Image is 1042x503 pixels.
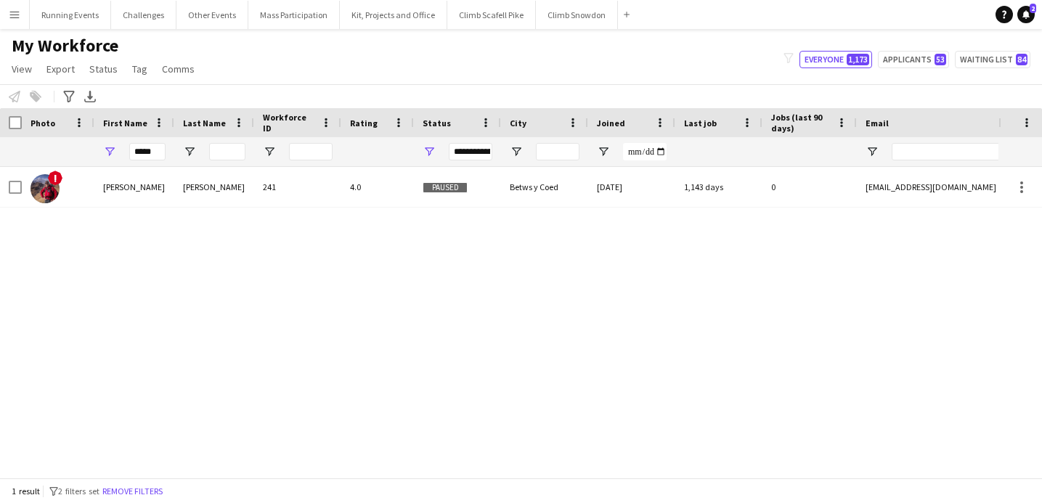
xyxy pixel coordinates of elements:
[597,118,625,128] span: Joined
[935,54,946,65] span: 53
[423,145,436,158] button: Open Filter Menu
[955,51,1030,68] button: Waiting list84
[89,62,118,75] span: Status
[510,118,526,128] span: City
[248,1,340,29] button: Mass Participation
[99,483,166,499] button: Remove filters
[762,167,857,207] div: 0
[847,54,869,65] span: 1,173
[209,143,245,160] input: Last Name Filter Input
[60,88,78,105] app-action-btn: Advanced filters
[12,62,32,75] span: View
[30,118,55,128] span: Photo
[111,1,176,29] button: Challenges
[103,118,147,128] span: First Name
[447,1,536,29] button: Climb Scafell Pike
[58,486,99,496] span: 2 filters set
[103,145,116,158] button: Open Filter Menu
[771,112,831,134] span: Jobs (last 90 days)
[41,60,81,78] a: Export
[81,88,99,105] app-action-btn: Export XLSX
[675,167,762,207] div: 1,143 days
[588,167,675,207] div: [DATE]
[597,145,610,158] button: Open Filter Menu
[174,167,254,207] div: [PERSON_NAME]
[48,171,62,185] span: !
[94,167,174,207] div: [PERSON_NAME]
[183,145,196,158] button: Open Filter Menu
[623,143,667,160] input: Joined Filter Input
[866,118,889,128] span: Email
[866,145,879,158] button: Open Filter Menu
[162,62,195,75] span: Comms
[263,112,315,134] span: Workforce ID
[263,145,276,158] button: Open Filter Menu
[254,167,341,207] div: 241
[129,143,166,160] input: First Name Filter Input
[423,182,468,193] span: Paused
[510,145,523,158] button: Open Filter Menu
[340,1,447,29] button: Kit, Projects and Office
[1017,6,1035,23] a: 2
[536,143,579,160] input: City Filter Input
[30,1,111,29] button: Running Events
[341,167,414,207] div: 4.0
[799,51,872,68] button: Everyone1,173
[84,60,123,78] a: Status
[6,60,38,78] a: View
[878,51,949,68] button: Applicants53
[30,174,60,203] img: ELTON ANGLE-SMITH
[46,62,75,75] span: Export
[289,143,333,160] input: Workforce ID Filter Input
[183,118,226,128] span: Last Name
[501,167,588,207] div: Betws y Coed
[350,118,378,128] span: Rating
[536,1,618,29] button: Climb Snowdon
[12,35,118,57] span: My Workforce
[423,118,451,128] span: Status
[132,62,147,75] span: Tag
[684,118,717,128] span: Last job
[176,1,248,29] button: Other Events
[1016,54,1027,65] span: 84
[1030,4,1036,13] span: 2
[156,60,200,78] a: Comms
[126,60,153,78] a: Tag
